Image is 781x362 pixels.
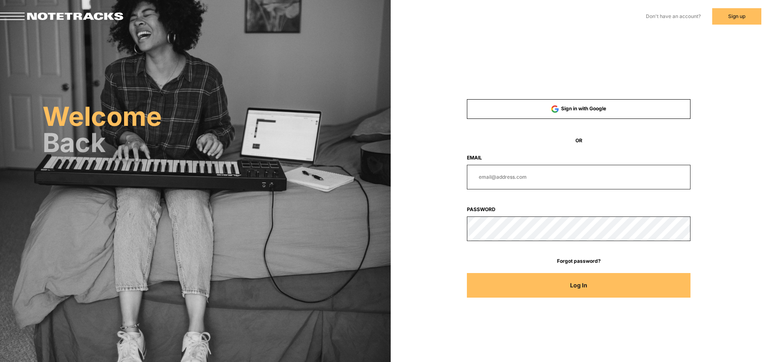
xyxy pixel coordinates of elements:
button: Log In [467,273,690,298]
button: Sign up [712,8,761,25]
h2: Back [43,131,391,154]
label: Email [467,154,690,162]
input: email@address.com [467,165,690,189]
label: Password [467,206,690,213]
label: Don't have an account? [646,13,701,20]
span: Sign in with Google [561,105,606,112]
span: OR [467,137,690,144]
a: Forgot password? [467,257,690,265]
button: Sign in with Google [467,99,690,119]
h2: Welcome [43,105,391,128]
